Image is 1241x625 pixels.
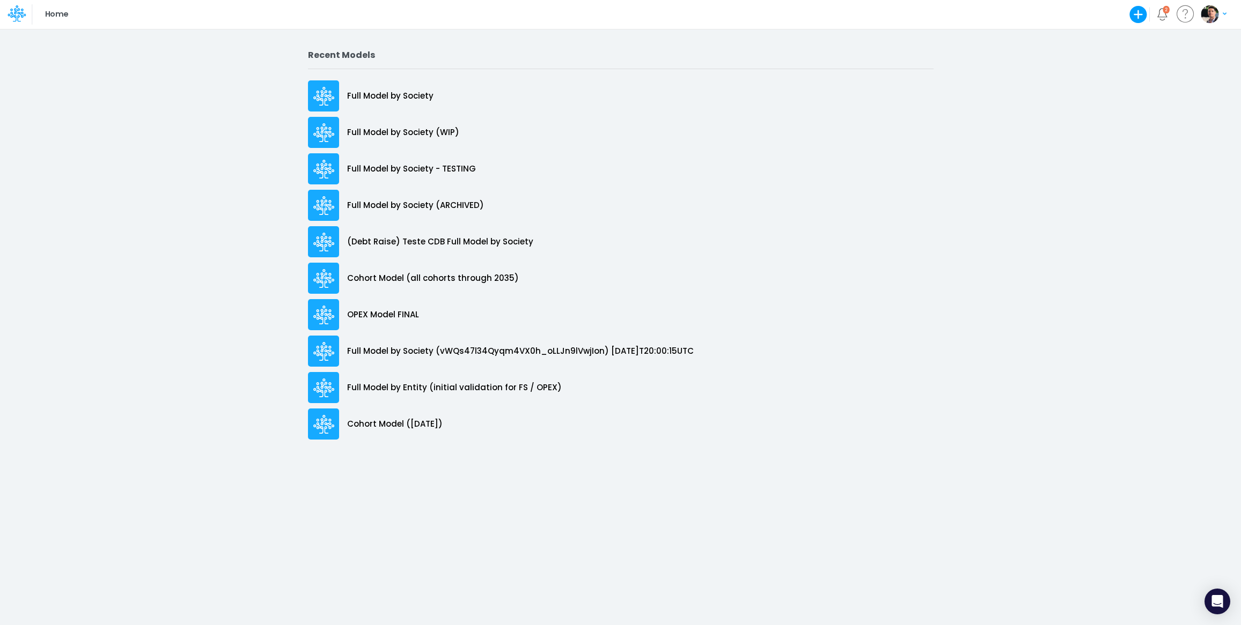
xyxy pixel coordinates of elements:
[308,369,934,406] a: Full Model by Entity (initial validation for FS / OPEX)
[1165,7,1167,12] div: 2 unread items
[308,260,934,296] a: Cohort Model (all cohorts through 2035)
[347,382,562,394] p: Full Model by Entity (initial validation for FS / OPEX)
[45,9,68,20] p: Home
[347,418,443,430] p: Cohort Model ([DATE])
[308,187,934,224] a: Full Model by Society (ARCHIVED)
[308,296,934,333] a: OPEX Model FINAL
[308,333,934,369] a: Full Model by Society (vWQs47l34Qyqm4VX0h_oLLJn9lVwjIon) [DATE]T20:00:15UTC
[347,309,419,321] p: OPEX Model FINAL
[308,114,934,151] a: Full Model by Society (WIP)
[347,236,533,248] p: (Debt Raise) Teste CDB Full Model by Society
[308,406,934,442] a: Cohort Model ([DATE])
[308,224,934,260] a: (Debt Raise) Teste CDB Full Model by Society
[308,78,934,114] a: Full Model by Society
[347,345,694,358] p: Full Model by Society (vWQs47l34Qyqm4VX0h_oLLJn9lVwjIon) [DATE]T20:00:15UTC
[347,199,484,212] p: Full Model by Society (ARCHIVED)
[308,151,934,187] a: Full Model by Society - TESTING
[347,272,519,285] p: Cohort Model (all cohorts through 2035)
[1205,589,1230,614] div: Open Intercom Messenger
[347,127,459,139] p: Full Model by Society (WIP)
[347,90,434,102] p: Full Model by Society
[308,50,934,60] h2: Recent Models
[347,163,476,175] p: Full Model by Society - TESTING
[1156,8,1169,20] a: Notifications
